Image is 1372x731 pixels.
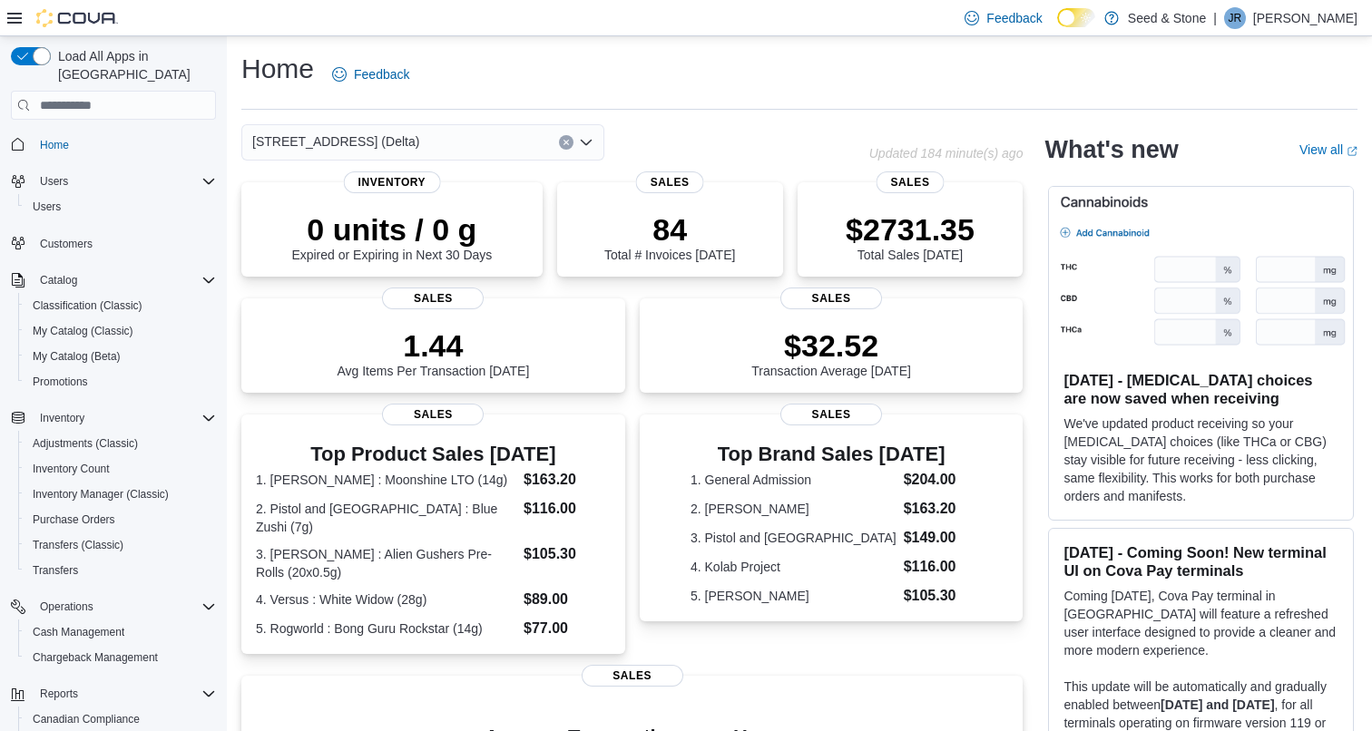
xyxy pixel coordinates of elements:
[18,558,223,583] button: Transfers
[751,327,911,378] div: Transaction Average [DATE]
[25,647,165,668] a: Chargeback Management
[1057,8,1095,27] input: Dark Mode
[33,375,88,389] span: Promotions
[4,405,223,431] button: Inventory
[33,269,84,291] button: Catalog
[18,318,223,344] button: My Catalog (Classic)
[33,324,133,338] span: My Catalog (Classic)
[4,594,223,619] button: Operations
[18,456,223,482] button: Inventory Count
[524,543,611,565] dd: $105.30
[33,269,216,291] span: Catalog
[579,135,593,150] button: Open list of options
[33,349,121,364] span: My Catalog (Beta)
[33,407,216,429] span: Inventory
[751,327,911,364] p: $32.52
[40,174,68,189] span: Users
[1347,146,1357,157] svg: External link
[904,498,973,520] dd: $163.20
[604,211,735,262] div: Total # Invoices [DATE]
[25,509,122,531] a: Purchase Orders
[1128,7,1206,29] p: Seed & Stone
[869,146,1024,161] p: Updated 184 minute(s) ago
[846,211,975,248] p: $2731.35
[4,268,223,293] button: Catalog
[18,645,223,670] button: Chargeback Management
[33,683,216,705] span: Reports
[382,404,484,425] span: Sales
[25,196,216,218] span: Users
[904,469,973,491] dd: $204.00
[25,295,216,317] span: Classification (Classic)
[33,563,78,578] span: Transfers
[25,621,132,643] a: Cash Management
[25,708,147,730] a: Canadian Compliance
[25,621,216,643] span: Cash Management
[1063,371,1338,407] h3: [DATE] - [MEDICAL_DATA] choices are now saved when receiving
[256,443,611,465] h3: Top Product Sales [DATE]
[36,9,118,27] img: Cova
[33,650,158,665] span: Chargeback Management
[33,233,100,255] a: Customers
[18,369,223,395] button: Promotions
[25,346,216,367] span: My Catalog (Beta)
[1063,414,1338,505] p: We've updated product receiving so your [MEDICAL_DATA] choices (like THCa or CBG) stay visible fo...
[25,196,68,218] a: Users
[846,211,975,262] div: Total Sales [DATE]
[33,171,75,192] button: Users
[325,56,416,93] a: Feedback
[691,443,972,465] h3: Top Brand Sales [DATE]
[1213,7,1217,29] p: |
[25,560,216,581] span: Transfers
[25,458,216,480] span: Inventory Count
[25,509,216,531] span: Purchase Orders
[4,230,223,257] button: Customers
[51,47,216,83] span: Load All Apps in [GEOGRAPHIC_DATA]
[25,433,145,454] a: Adjustments (Classic)
[241,51,314,87] h1: Home
[1299,142,1357,157] a: View allExternal link
[33,512,115,527] span: Purchase Orders
[25,483,176,505] a: Inventory Manager (Classic)
[33,436,138,451] span: Adjustments (Classic)
[604,211,735,248] p: 84
[33,625,124,639] span: Cash Management
[877,171,945,193] span: Sales
[18,482,223,507] button: Inventory Manager (Classic)
[18,507,223,532] button: Purchase Orders
[25,458,117,480] a: Inventory Count
[337,327,529,378] div: Avg Items Per Transaction [DATE]
[337,327,529,364] p: 1.44
[18,431,223,456] button: Adjustments (Classic)
[636,171,704,193] span: Sales
[33,712,140,726] span: Canadian Compliance
[904,556,973,578] dd: $116.00
[524,618,611,639] dd: $77.00
[25,433,216,454] span: Adjustments (Classic)
[559,135,573,150] button: Clear input
[1229,7,1242,29] span: JR
[25,371,95,393] a: Promotions
[40,599,93,614] span: Operations
[582,665,683,687] span: Sales
[33,407,92,429] button: Inventory
[691,558,897,576] dt: 4. Kolab Project
[780,288,882,309] span: Sales
[524,469,611,491] dd: $163.20
[40,273,77,288] span: Catalog
[25,560,85,581] a: Transfers
[40,411,84,425] span: Inventory
[33,200,61,214] span: Users
[40,237,93,251] span: Customers
[904,585,973,607] dd: $105.30
[1224,7,1246,29] div: Jimmie Rao
[33,232,216,255] span: Customers
[1253,7,1357,29] p: [PERSON_NAME]
[1044,135,1178,164] h2: What's new
[256,545,516,581] dt: 3. [PERSON_NAME] : Alien Gushers Pre-Rolls (20x0.5g)
[25,371,216,393] span: Promotions
[25,647,216,668] span: Chargeback Management
[691,500,897,518] dt: 2. [PERSON_NAME]
[291,211,492,248] p: 0 units / 0 g
[33,132,216,155] span: Home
